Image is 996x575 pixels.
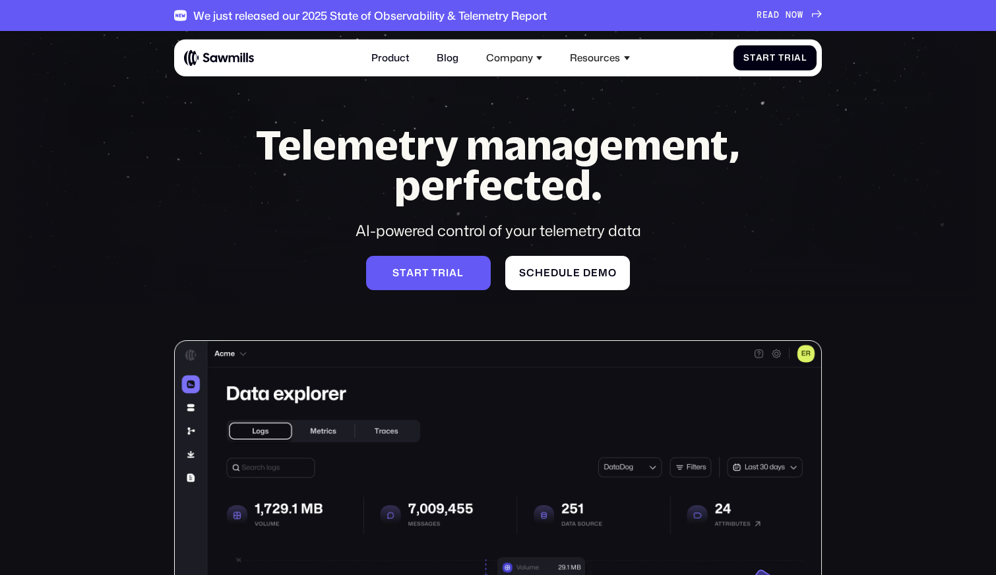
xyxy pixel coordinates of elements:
[479,45,550,72] div: Company
[233,125,763,205] h1: Telemetry management, perfected.
[774,10,780,20] span: D
[756,53,763,63] span: a
[570,52,620,64] div: Resources
[792,10,797,20] span: O
[551,267,559,279] span: d
[573,267,580,279] span: e
[770,53,776,63] span: t
[446,267,449,279] span: i
[583,267,591,279] span: d
[422,267,429,279] span: t
[784,53,792,63] span: r
[768,10,774,20] span: A
[438,267,446,279] span: r
[505,256,630,290] a: Scheduledemo
[535,267,544,279] span: h
[598,267,608,279] span: m
[733,45,817,71] a: StartTrial
[429,45,466,72] a: Blog
[526,267,535,279] span: c
[797,10,803,20] span: W
[567,267,573,279] span: l
[406,267,414,279] span: a
[519,267,526,279] span: S
[763,10,768,20] span: E
[608,267,617,279] span: o
[743,53,750,63] span: S
[763,53,770,63] span: r
[457,267,464,279] span: l
[794,53,801,63] span: a
[193,9,547,22] div: We just released our 2025 State of Observability & Telemetry Report
[801,53,807,63] span: l
[366,256,491,290] a: Starttrial
[449,267,457,279] span: a
[778,53,784,63] span: T
[392,267,400,279] span: S
[486,52,533,64] div: Company
[400,267,406,279] span: t
[757,10,763,20] span: R
[591,267,598,279] span: e
[414,267,422,279] span: r
[559,267,567,279] span: u
[750,53,756,63] span: t
[786,10,792,20] span: N
[757,10,822,20] a: READNOW
[364,45,418,72] a: Product
[544,267,551,279] span: e
[563,45,637,72] div: Resources
[233,220,763,241] div: AI-powered control of your telemetry data
[792,53,795,63] span: i
[431,267,438,279] span: t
